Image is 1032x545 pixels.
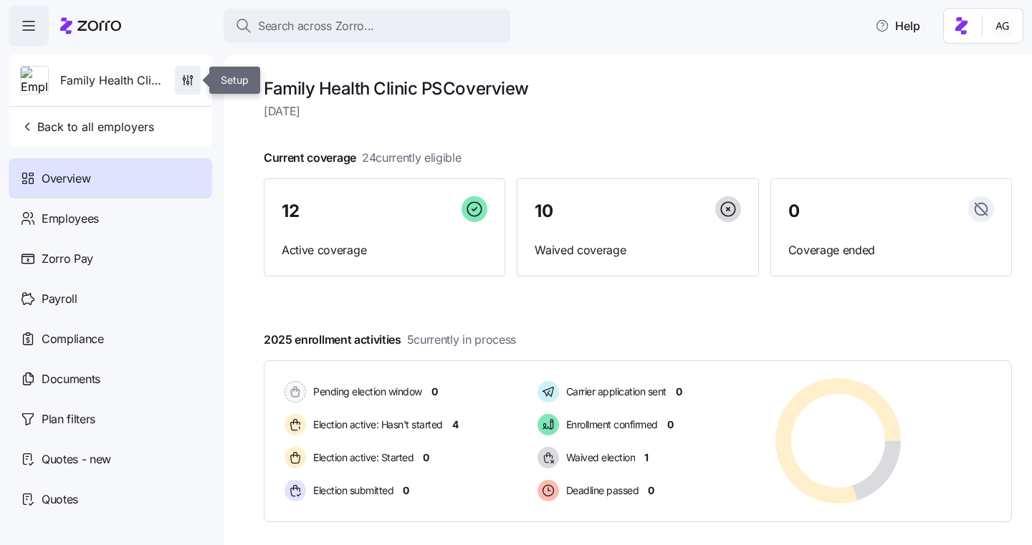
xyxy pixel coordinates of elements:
[309,385,422,399] span: Pending election window
[42,290,77,308] span: Payroll
[535,241,740,259] span: Waived coverage
[9,158,212,198] a: Overview
[21,67,48,95] img: Employer logo
[264,331,516,349] span: 2025 enrollment activities
[309,418,443,432] span: Election active: Hasn't started
[42,370,100,388] span: Documents
[42,210,99,228] span: Employees
[676,385,682,399] span: 0
[562,450,636,465] span: Waived election
[9,198,212,238] a: Employees
[9,279,212,319] a: Payroll
[42,170,90,188] span: Overview
[991,14,1014,37] img: 5fc55c57e0610270ad857448bea2f2d5
[309,483,393,498] span: Election submitted
[14,112,160,141] button: Back to all employers
[667,418,674,432] span: 0
[42,450,111,468] span: Quotes - new
[264,77,1012,100] h1: Family Health Clinic PSC overview
[42,491,78,508] span: Quotes
[644,450,649,465] span: 1
[20,118,154,135] span: Back to all employers
[788,203,800,220] span: 0
[535,203,553,220] span: 10
[362,149,462,167] span: 24 currently eligible
[562,483,639,498] span: Deadline passed
[258,17,374,35] span: Search across Zorro...
[403,483,409,498] span: 0
[42,330,104,348] span: Compliance
[309,450,414,465] span: Election active: Started
[648,483,654,498] span: 0
[875,17,920,34] span: Help
[9,439,212,479] a: Quotes - new
[42,250,93,268] span: Zorro Pay
[9,319,212,359] a: Compliance
[864,11,932,40] button: Help
[407,331,516,349] span: 5 currently in process
[788,241,994,259] span: Coverage ended
[264,149,462,167] span: Current coverage
[431,385,438,399] span: 0
[562,418,658,432] span: Enrollment confirmed
[423,450,429,465] span: 0
[42,410,95,428] span: Plan filters
[282,203,299,220] span: 12
[9,479,212,519] a: Quotes
[282,241,487,259] span: Active coverage
[9,359,212,399] a: Documents
[264,102,1012,120] span: [DATE]
[9,238,212,279] a: Zorro Pay
[60,72,163,90] span: Family Health Clinic PSC
[562,385,666,399] span: Carrier application sent
[452,418,459,432] span: 4
[224,9,510,43] button: Search across Zorro...
[9,399,212,439] a: Plan filters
